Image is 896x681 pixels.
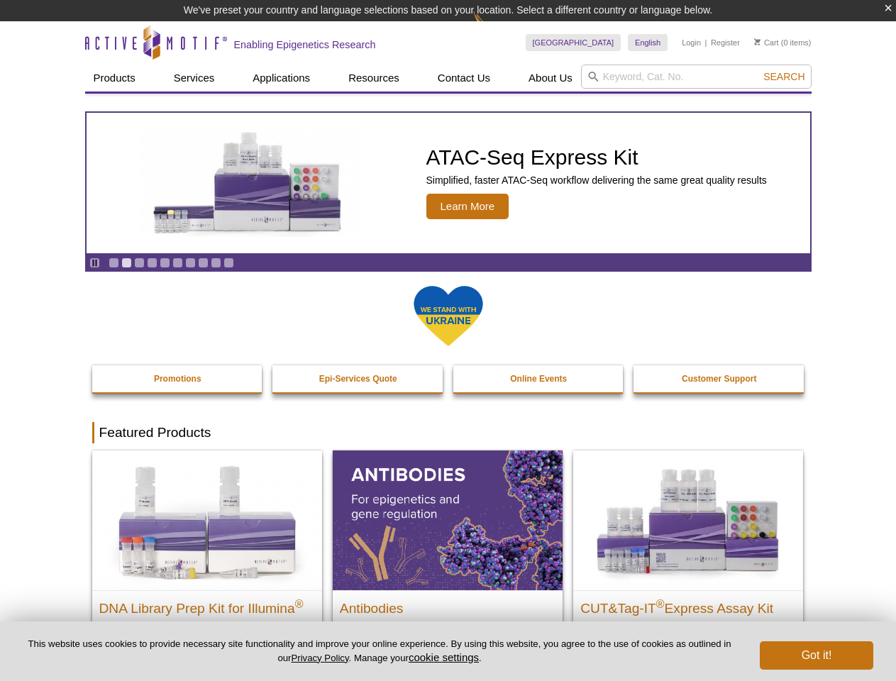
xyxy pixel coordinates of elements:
a: All Antibodies Antibodies Application-tested antibodies for ChIP, CUT&Tag, and CUT&RUN. [333,450,563,665]
strong: Promotions [154,374,201,384]
h2: Antibodies [340,594,555,616]
a: Online Events [453,365,625,392]
a: Toggle autoplay [89,258,100,268]
a: Customer Support [634,365,805,392]
a: Applications [244,65,319,92]
a: DNA Library Prep Kit for Illumina DNA Library Prep Kit for Illumina® Dual Index NGS Kit for ChIP-... [92,450,322,680]
img: Change Here [473,11,511,44]
strong: Online Events [510,374,567,384]
a: Resources [340,65,408,92]
img: We Stand With Ukraine [413,284,484,348]
a: [GEOGRAPHIC_DATA] [526,34,621,51]
a: Privacy Policy [291,653,348,663]
a: English [628,34,668,51]
a: Go to slide 6 [172,258,183,268]
a: CUT&Tag-IT® Express Assay Kit CUT&Tag-IT®Express Assay Kit Less variable and higher-throughput ge... [573,450,803,665]
strong: Epi-Services Quote [319,374,397,384]
a: Services [165,65,223,92]
img: Your Cart [754,38,761,45]
button: Search [759,70,809,83]
li: | [705,34,707,51]
a: Go to slide 2 [121,258,132,268]
a: Epi-Services Quote [272,365,444,392]
sup: ® [656,597,665,609]
p: This website uses cookies to provide necessary site functionality and improve your online experie... [23,638,736,665]
h2: Featured Products [92,422,804,443]
strong: Customer Support [682,374,756,384]
a: Go to slide 5 [160,258,170,268]
h2: DNA Library Prep Kit for Illumina [99,594,315,616]
sup: ® [295,597,304,609]
a: Cart [754,38,779,48]
img: CUT&Tag-IT® Express Assay Kit [573,450,803,589]
li: (0 items) [754,34,812,51]
a: Go to slide 7 [185,258,196,268]
a: Go to slide 4 [147,258,157,268]
a: Go to slide 3 [134,258,145,268]
a: Login [682,38,701,48]
a: Register [711,38,740,48]
a: Go to slide 1 [109,258,119,268]
img: DNA Library Prep Kit for Illumina [92,450,322,589]
a: Go to slide 10 [223,258,234,268]
a: Contact Us [429,65,499,92]
a: Products [85,65,144,92]
button: Got it! [760,641,873,670]
span: Search [763,71,804,82]
a: Go to slide 8 [198,258,209,268]
input: Keyword, Cat. No. [581,65,812,89]
h2: Enabling Epigenetics Research [234,38,376,51]
a: Promotions [92,365,264,392]
img: All Antibodies [333,450,563,589]
a: About Us [520,65,581,92]
a: Go to slide 9 [211,258,221,268]
h2: CUT&Tag-IT Express Assay Kit [580,594,796,616]
button: cookie settings [409,651,479,663]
